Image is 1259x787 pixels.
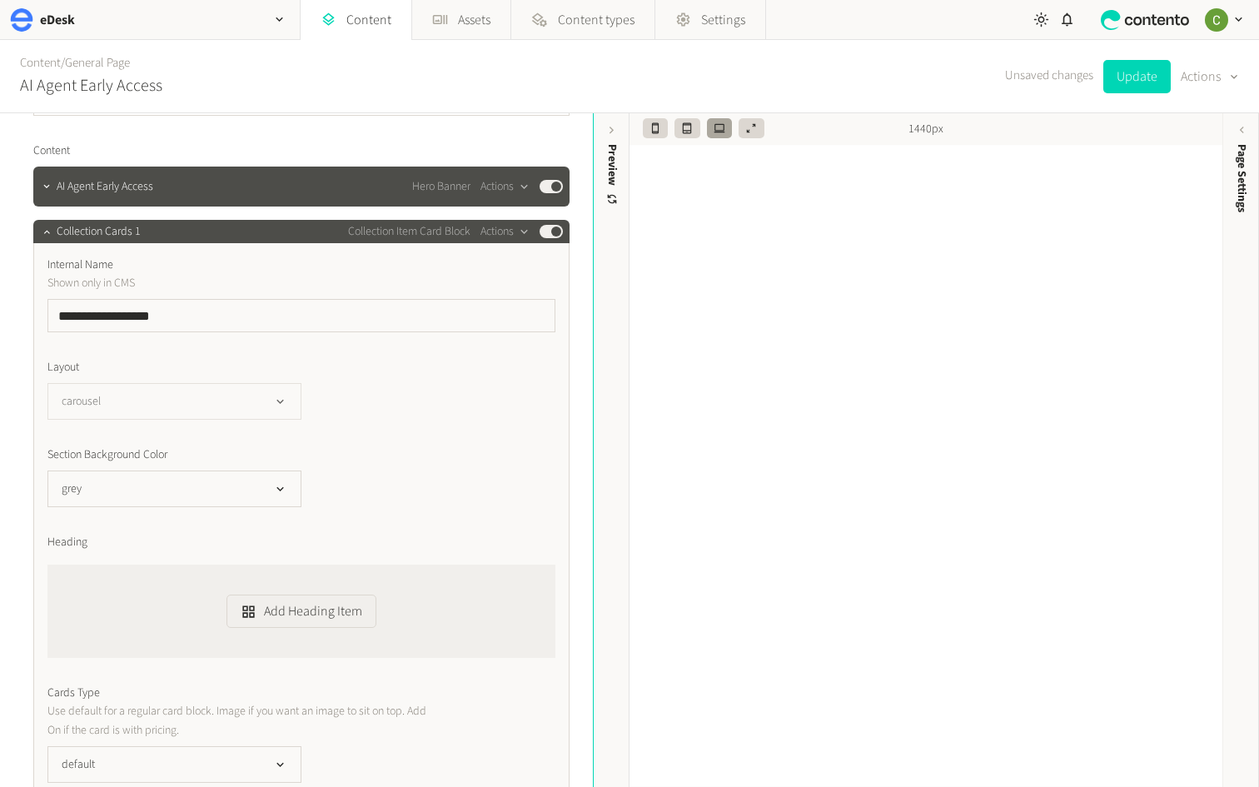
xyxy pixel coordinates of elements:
[47,446,167,464] span: Section Background Color
[1181,60,1239,93] button: Actions
[1005,67,1093,86] span: Unsaved changes
[480,177,530,197] button: Actions
[47,274,426,292] p: Shown only in CMS
[701,10,745,30] span: Settings
[47,359,79,376] span: Layout
[47,702,426,740] p: Use default for a regular card block. Image if you want an image to sit on top. Add On if the car...
[47,685,100,702] span: Cards Type
[47,383,301,420] button: carousel
[20,73,162,98] h2: AI Agent Early Access
[57,223,141,241] span: Collection Cards 1
[1103,60,1171,93] button: Update
[40,10,75,30] h2: eDesk
[604,144,621,207] div: Preview
[480,222,530,242] button: Actions
[226,595,376,628] button: Add Heading Item
[47,746,301,783] button: default
[57,178,153,196] span: AI Agent Early Access
[1233,144,1251,212] span: Page Settings
[908,121,943,138] span: 1440px
[10,8,33,32] img: eDesk
[20,54,61,72] a: Content
[65,54,130,72] a: General Page
[33,142,70,160] span: Content
[47,257,113,274] span: Internal Name
[1205,8,1228,32] img: Chloe Ryan
[61,54,65,72] span: /
[47,534,87,551] span: Heading
[47,471,301,507] button: grey
[348,223,470,241] span: Collection Item Card Block
[412,178,470,196] span: Hero Banner
[558,10,634,30] span: Content types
